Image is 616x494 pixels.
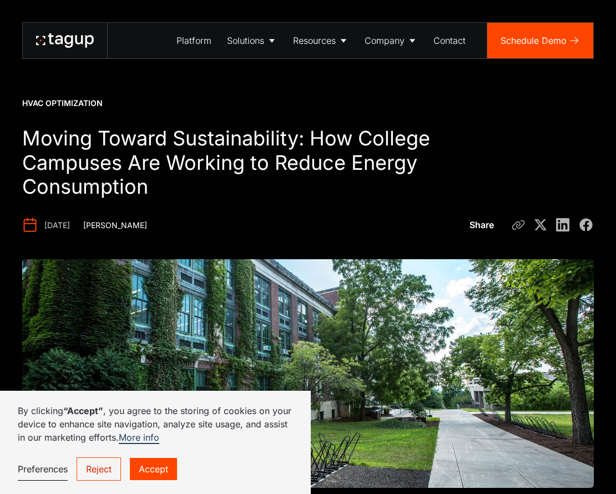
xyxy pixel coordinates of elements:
div: Platform [176,34,211,47]
a: Schedule Demo [487,23,593,58]
a: Platform [169,23,219,58]
a: Contact [426,23,473,58]
div: [DATE] [44,220,70,231]
a: Reject [77,457,121,481]
a: Resources [285,23,357,58]
img: college campus [22,259,594,488]
a: Company [357,23,426,58]
a: More info [119,432,159,444]
div: Schedule Demo [501,34,567,47]
div: Contact [433,34,466,47]
div: Company [365,34,405,47]
a: Preferences [18,458,68,481]
a: Accept [130,458,177,480]
div: HVAC Optimization [22,98,103,109]
a: Solutions [219,23,285,58]
div: Share [469,218,494,231]
div: Solutions [227,34,264,47]
h1: Moving Toward Sustainability: How College Campuses Are Working to Reduce Energy Consumption [22,127,463,200]
div: [PERSON_NAME] [83,220,147,231]
div: Resources [293,34,336,47]
strong: “Accept” [63,405,103,416]
p: By clicking , you agree to the storing of cookies on your device to enhance site navigation, anal... [18,404,293,444]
